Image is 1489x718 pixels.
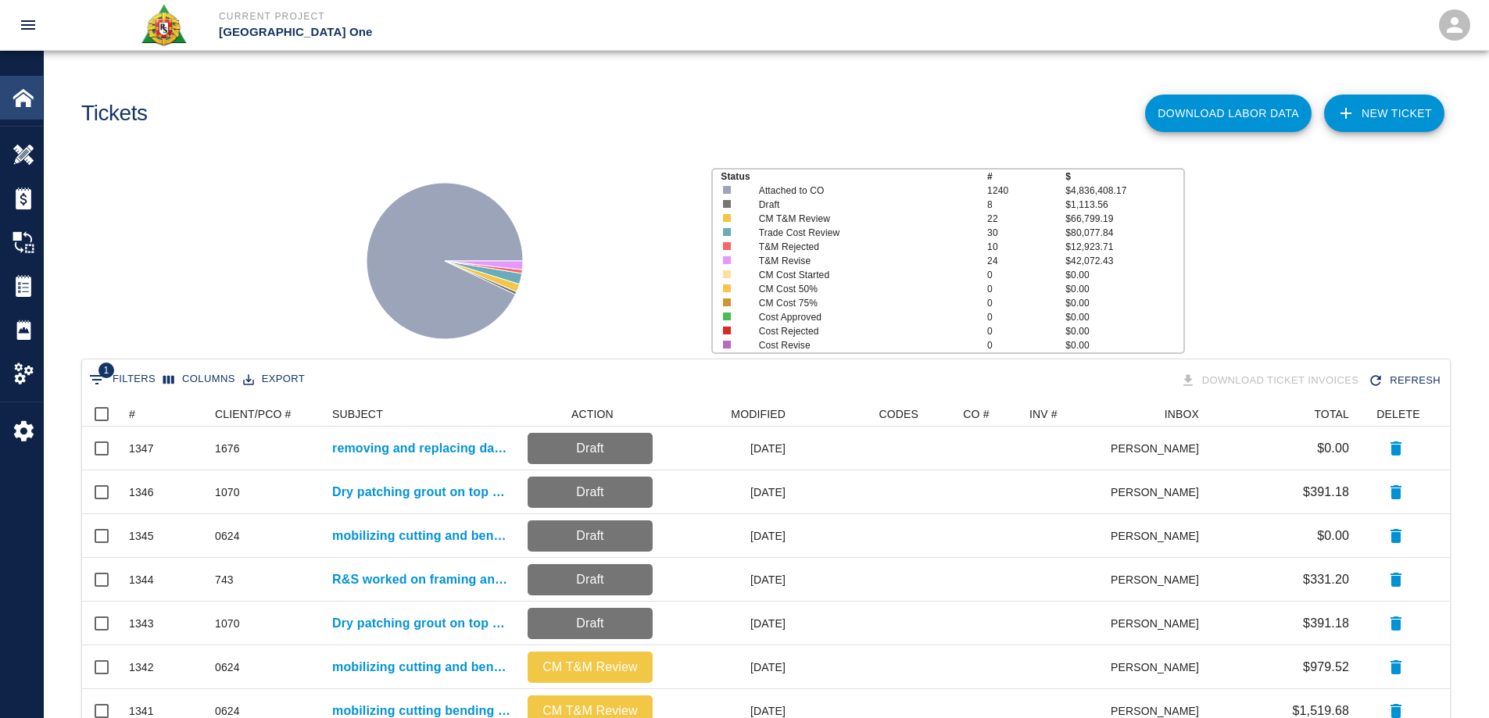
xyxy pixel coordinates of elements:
[759,254,965,268] p: T&M Revise
[1365,367,1447,395] button: Refresh
[1303,614,1349,633] p: $391.18
[129,528,154,544] div: 1345
[759,184,965,198] p: Attached to CO
[571,402,614,427] div: ACTION
[332,402,383,427] div: SUBJECT
[1065,184,1183,198] p: $4,836,408.17
[759,212,965,226] p: CM T&M Review
[1317,527,1349,545] p: $0.00
[332,614,512,633] a: Dry patching grout on top of beams for Column line D/13
[1145,95,1312,132] button: Download Labor Data
[987,268,1065,282] p: 0
[534,658,646,677] p: CM T&M Review
[1111,558,1207,602] div: [PERSON_NAME]
[1303,483,1349,502] p: $391.18
[987,226,1065,240] p: 30
[987,240,1065,254] p: 10
[1022,402,1111,427] div: INV #
[1177,367,1366,395] div: Tickets download in groups of 15
[987,338,1065,352] p: 0
[987,324,1065,338] p: 0
[9,6,47,44] button: open drawer
[759,296,965,310] p: CM Cost 75%
[1111,402,1207,427] div: INBOX
[98,363,114,378] span: 1
[759,324,965,338] p: Cost Rejected
[879,402,918,427] div: CODES
[332,570,512,589] a: R&S worked on framing and pouring drains Level #3 F2...
[1065,254,1183,268] p: $42,072.43
[660,558,793,602] div: [DATE]
[660,645,793,689] div: [DATE]
[660,602,793,645] div: [DATE]
[332,483,512,502] a: Dry patching grout on top of beams getting man [DEMOGRAPHIC_DATA] man lift to 2nd floor and mater...
[332,527,512,545] a: mobilizing cutting and bending rebar for gate #12 stairway leave out infill level #2.5 level #3 a...
[129,484,154,500] div: 1346
[660,514,793,558] div: [DATE]
[215,484,240,500] div: 1070
[1324,95,1444,132] a: NEW TICKET
[81,101,148,127] h1: Tickets
[759,268,965,282] p: CM Cost Started
[332,658,512,677] a: mobilizing cutting and bending gate #12 stairway level #2.0.
[1065,324,1183,338] p: $0.00
[987,170,1065,184] p: #
[1029,402,1058,427] div: INV #
[1065,338,1183,352] p: $0.00
[1065,226,1183,240] p: $80,077.84
[793,402,926,427] div: CODES
[660,427,793,470] div: [DATE]
[759,198,965,212] p: Draft
[1317,439,1349,458] p: $0.00
[215,402,292,427] div: CLIENT/PCO #
[1065,310,1183,324] p: $0.00
[215,441,240,456] div: 1676
[987,212,1065,226] p: 22
[1303,658,1349,677] p: $979.52
[239,367,309,391] button: Export
[332,439,512,458] a: removing and replacing damaged Styrofoam East Pier Level #2 Gate #2
[159,367,239,391] button: Select columns
[759,282,965,296] p: CM Cost 50%
[129,659,154,675] div: 1342
[1065,282,1183,296] p: $0.00
[129,402,135,427] div: #
[129,616,154,631] div: 1343
[1207,402,1357,427] div: TOTAL
[129,441,154,456] div: 1347
[215,528,240,544] div: 0624
[987,254,1065,268] p: 24
[963,402,989,427] div: CO #
[534,527,646,545] p: Draft
[1165,402,1199,427] div: INBOX
[534,483,646,502] p: Draft
[721,170,987,184] p: Status
[1376,402,1419,427] div: DELETE
[987,184,1065,198] p: 1240
[215,659,240,675] div: 0624
[1411,643,1489,718] iframe: Chat Widget
[534,570,646,589] p: Draft
[759,310,965,324] p: Cost Approved
[987,282,1065,296] p: 0
[1065,170,1183,184] p: $
[534,614,646,633] p: Draft
[1065,240,1183,254] p: $12,923.71
[1111,470,1207,514] div: [PERSON_NAME]
[1065,296,1183,310] p: $0.00
[215,572,234,588] div: 743
[926,402,1022,427] div: CO #
[215,616,240,631] div: 1070
[207,402,324,427] div: CLIENT/PCO #
[1065,268,1183,282] p: $0.00
[534,439,646,458] p: Draft
[1111,645,1207,689] div: [PERSON_NAME]
[660,470,793,514] div: [DATE]
[1065,212,1183,226] p: $66,799.19
[759,240,965,254] p: T&M Rejected
[129,572,154,588] div: 1344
